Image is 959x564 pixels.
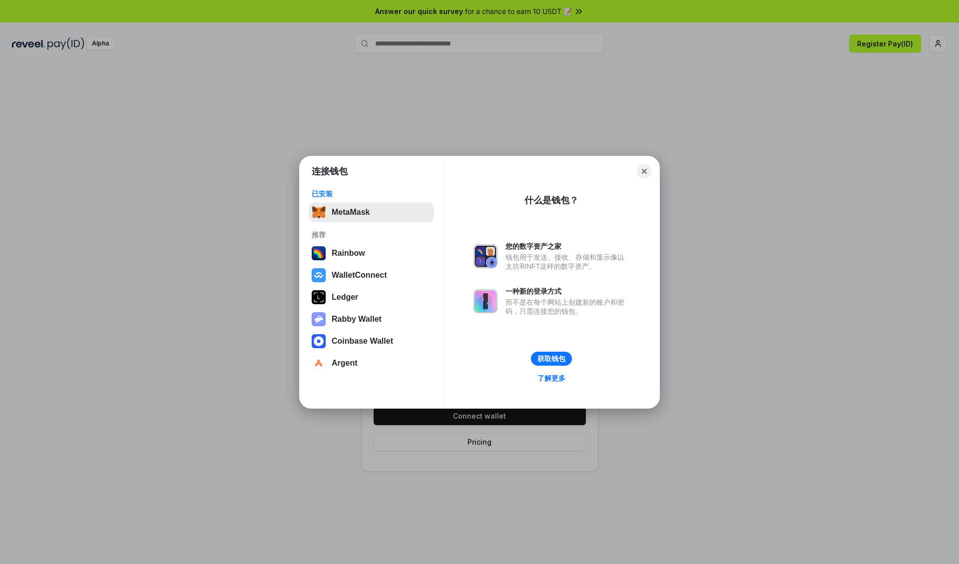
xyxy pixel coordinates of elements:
[312,230,431,239] div: 推荐
[505,253,629,271] div: 钱包用于发送、接收、存储和显示像以太坊和NFT这样的数字资产。
[637,164,651,178] button: Close
[332,249,365,258] div: Rainbow
[309,287,434,307] button: Ledger
[312,205,326,219] img: svg+xml,%3Csvg%20fill%3D%22none%22%20height%3D%2233%22%20viewBox%3D%220%200%2035%2033%22%20width%...
[332,293,358,302] div: Ledger
[309,243,434,263] button: Rainbow
[332,271,387,280] div: WalletConnect
[531,352,572,366] button: 获取钱包
[312,312,326,326] img: svg+xml,%3Csvg%20xmlns%3D%22http%3A%2F%2Fwww.w3.org%2F2000%2Fsvg%22%20fill%3D%22none%22%20viewBox...
[312,290,326,304] img: svg+xml,%3Csvg%20xmlns%3D%22http%3A%2F%2Fwww.w3.org%2F2000%2Fsvg%22%20width%3D%2228%22%20height%3...
[332,359,358,368] div: Argent
[309,331,434,351] button: Coinbase Wallet
[309,202,434,222] button: MetaMask
[332,208,370,217] div: MetaMask
[505,298,629,316] div: 而不是在每个网站上创建新的账户和密码，只需连接您的钱包。
[312,356,326,370] img: svg+xml,%3Csvg%20width%3D%2228%22%20height%3D%2228%22%20viewBox%3D%220%200%2028%2028%22%20fill%3D...
[524,194,578,206] div: 什么是钱包？
[332,315,382,324] div: Rabby Wallet
[505,242,629,251] div: 您的数字资产之家
[312,334,326,348] img: svg+xml,%3Csvg%20width%3D%2228%22%20height%3D%2228%22%20viewBox%3D%220%200%2028%2028%22%20fill%3D...
[537,354,565,363] div: 获取钱包
[537,374,565,383] div: 了解更多
[474,244,497,268] img: svg+xml,%3Csvg%20xmlns%3D%22http%3A%2F%2Fwww.w3.org%2F2000%2Fsvg%22%20fill%3D%22none%22%20viewBox...
[309,309,434,329] button: Rabby Wallet
[309,353,434,373] button: Argent
[312,246,326,260] img: svg+xml,%3Csvg%20width%3D%22120%22%20height%3D%22120%22%20viewBox%3D%220%200%20120%20120%22%20fil...
[309,265,434,285] button: WalletConnect
[505,287,629,296] div: 一种新的登录方式
[474,289,497,313] img: svg+xml,%3Csvg%20xmlns%3D%22http%3A%2F%2Fwww.w3.org%2F2000%2Fsvg%22%20fill%3D%22none%22%20viewBox...
[312,189,431,198] div: 已安装
[312,165,348,177] h1: 连接钱包
[332,337,393,346] div: Coinbase Wallet
[312,268,326,282] img: svg+xml,%3Csvg%20width%3D%2228%22%20height%3D%2228%22%20viewBox%3D%220%200%2028%2028%22%20fill%3D...
[531,372,571,385] a: 了解更多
